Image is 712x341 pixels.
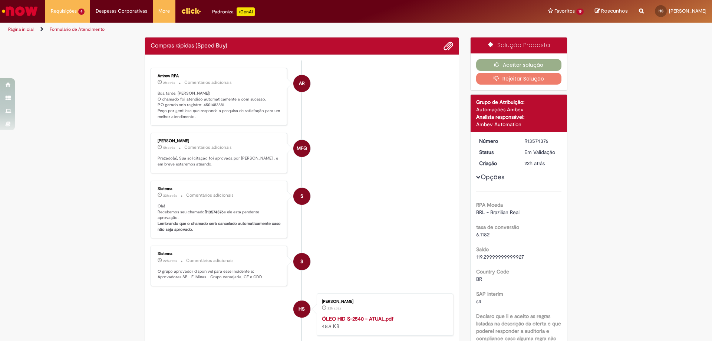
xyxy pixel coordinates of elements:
p: Boa tarde, [PERSON_NAME]! O chamado foi atendido automaticamente e com sucesso. P.O gerado sob re... [158,91,281,120]
span: Favoritos [554,7,575,15]
button: Adicionar anexos [444,41,453,51]
span: HS [299,300,305,318]
p: Olá! Recebemos seu chamado e ele esta pendente aprovação. [158,203,281,233]
div: R13574376 [524,137,559,145]
p: +GenAi [237,7,255,16]
time: 28/09/2025 22:59:28 [163,193,177,198]
b: R13574376 [205,209,224,215]
a: Página inicial [8,26,34,32]
ul: Trilhas de página [6,23,469,36]
span: S [300,187,303,205]
div: Padroniza [212,7,255,16]
time: 29/09/2025 18:00:00 [163,81,175,85]
div: Helbert Pereira Da Silva [293,301,310,318]
small: Comentários adicionais [186,192,234,199]
div: Analista responsável: [476,113,562,121]
div: Grupo de Atribuição: [476,98,562,106]
div: Sistema [158,252,281,256]
small: Comentários adicionais [186,258,234,264]
span: MFG [297,140,307,157]
div: Matheus Freire Garcia [293,140,310,157]
b: RPA Moeda [476,201,503,208]
span: 22h atrás [163,193,177,198]
span: 2h atrás [163,81,175,85]
div: [PERSON_NAME] [322,299,445,304]
div: Ambev RPA [293,75,310,92]
small: Comentários adicionais [184,144,232,151]
span: 119.29999999999927 [476,253,524,260]
b: Country Code [476,268,509,275]
span: 22h atrás [524,160,545,167]
span: HS [659,9,663,13]
div: System [293,253,310,270]
div: Ambev RPA [158,74,281,78]
span: s4 [476,298,481,305]
button: Aceitar solução [476,59,562,71]
p: Prezado(a), Sua solicitação foi aprovada por [PERSON_NAME] , e em breve estaremos atuando. [158,155,281,167]
a: ÓLEO HID S-2540 - ATUAL.pdf [322,315,393,322]
small: Comentários adicionais [184,79,232,86]
img: click_logo_yellow_360x200.png [181,5,201,16]
b: SAP Interim [476,291,503,297]
span: More [158,7,170,15]
div: Sistema [158,187,281,191]
div: 48.9 KB [322,315,445,330]
h2: Compras rápidas (Speed Buy) Histórico de tíquete [151,43,227,49]
time: 28/09/2025 22:59:27 [163,259,177,263]
img: ServiceNow [1,4,39,19]
time: 28/09/2025 22:59:17 [524,160,545,167]
div: Automações Ambev [476,106,562,113]
a: Rascunhos [595,8,628,15]
span: 22h atrás [327,306,341,311]
dt: Número [474,137,519,145]
span: 19 [576,9,584,15]
b: taxa de conversão [476,224,519,230]
div: Ambev Automation [476,121,562,128]
span: Despesas Corporativas [96,7,147,15]
b: Saldo [476,246,489,253]
span: S [300,253,303,270]
span: Rascunhos [601,7,628,14]
a: Formulário de Atendimento [50,26,105,32]
span: 22h atrás [163,259,177,263]
div: [PERSON_NAME] [158,139,281,143]
dt: Criação [474,160,519,167]
span: [PERSON_NAME] [669,8,706,14]
time: 29/09/2025 15:42:01 [163,145,175,150]
time: 28/09/2025 22:59:13 [327,306,341,311]
span: AR [299,75,305,92]
b: Lembrando que o chamado será cancelado automaticamente caso não seja aprovado. [158,221,282,232]
p: O grupo aprovador disponível para esse incidente é: Aprovadores SB - F. Minas - Grupo cervejaria,... [158,269,281,280]
span: BR [476,276,482,282]
dt: Status [474,148,519,156]
div: Em Validação [524,148,559,156]
span: BRL - Brazilian Real [476,209,520,216]
div: System [293,188,310,205]
span: 5h atrás [163,145,175,150]
button: Rejeitar Solução [476,73,562,85]
div: 28/09/2025 22:59:17 [524,160,559,167]
span: 4 [78,9,85,15]
span: Requisições [51,7,77,15]
div: Solução Proposta [471,37,567,53]
span: 6.1182 [476,231,489,238]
